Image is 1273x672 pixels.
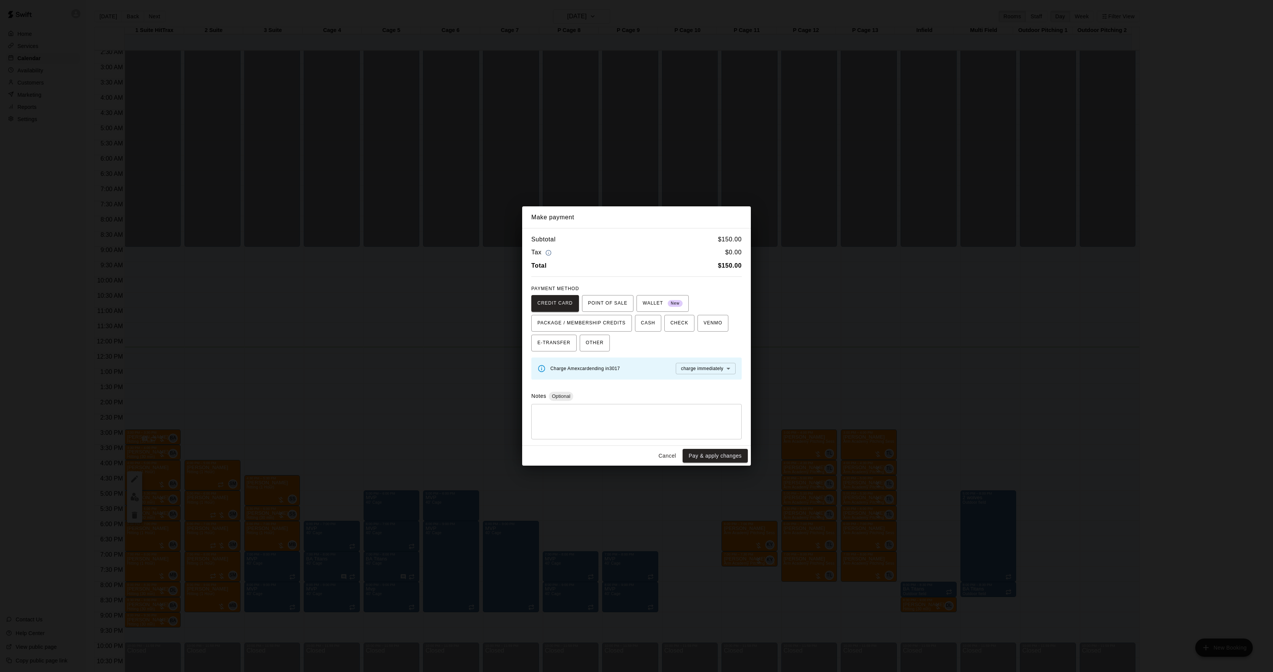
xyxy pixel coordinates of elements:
button: E-TRANSFER [531,335,577,351]
button: OTHER [580,335,610,351]
button: PACKAGE / MEMBERSHIP CREDITS [531,315,632,332]
span: WALLET [643,297,683,310]
button: CREDIT CARD [531,295,579,312]
b: Total [531,262,547,269]
span: Optional [549,393,573,399]
button: Cancel [655,449,680,463]
h6: $ 150.00 [718,235,742,244]
span: CASH [641,317,655,329]
span: VENMO [704,317,722,329]
button: CASH [635,315,661,332]
span: OTHER [586,337,604,349]
span: Charge Amex card ending in 3017 [550,366,620,371]
button: Pay & apply changes [683,449,748,463]
span: CHECK [670,317,688,329]
button: POINT OF SALE [582,295,633,312]
h6: $ 0.00 [725,247,742,258]
span: POINT OF SALE [588,297,627,310]
h6: Subtotal [531,235,556,244]
span: E-TRANSFER [537,337,571,349]
button: VENMO [697,315,728,332]
h2: Make payment [522,206,751,228]
b: $ 150.00 [718,262,742,269]
button: CHECK [664,315,694,332]
button: WALLET New [636,295,689,312]
span: PACKAGE / MEMBERSHIP CREDITS [537,317,626,329]
h6: Tax [531,247,553,258]
span: charge immediately [681,366,723,371]
span: CREDIT CARD [537,297,573,310]
span: New [668,298,683,309]
label: Notes [531,393,546,399]
span: PAYMENT METHOD [531,286,579,291]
